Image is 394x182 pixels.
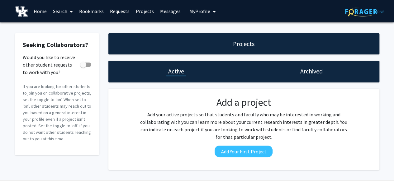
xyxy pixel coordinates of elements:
[157,0,184,22] a: Messages
[31,0,50,22] a: Home
[133,0,157,22] a: Projects
[300,67,323,76] h1: Archived
[138,96,349,108] h2: Add a project
[189,8,210,14] span: My Profile
[23,54,78,76] span: Would you like to receive other student requests to work with you?
[5,154,26,177] iframe: Chat
[345,7,384,16] img: ForagerOne Logo
[50,0,76,22] a: Search
[23,41,91,49] h2: Seeking Collaborators?
[107,0,133,22] a: Requests
[76,0,107,22] a: Bookmarks
[23,83,91,142] p: If you are looking for other students to join you on collaborative projects, set the toggle to ‘o...
[15,6,28,17] img: University of Kentucky Logo
[138,111,349,141] p: Add your active projects so that students and faculty who may be interested in working and collab...
[168,67,184,76] h1: Active
[233,40,254,48] h1: Projects
[215,146,273,157] button: Add Your First Project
